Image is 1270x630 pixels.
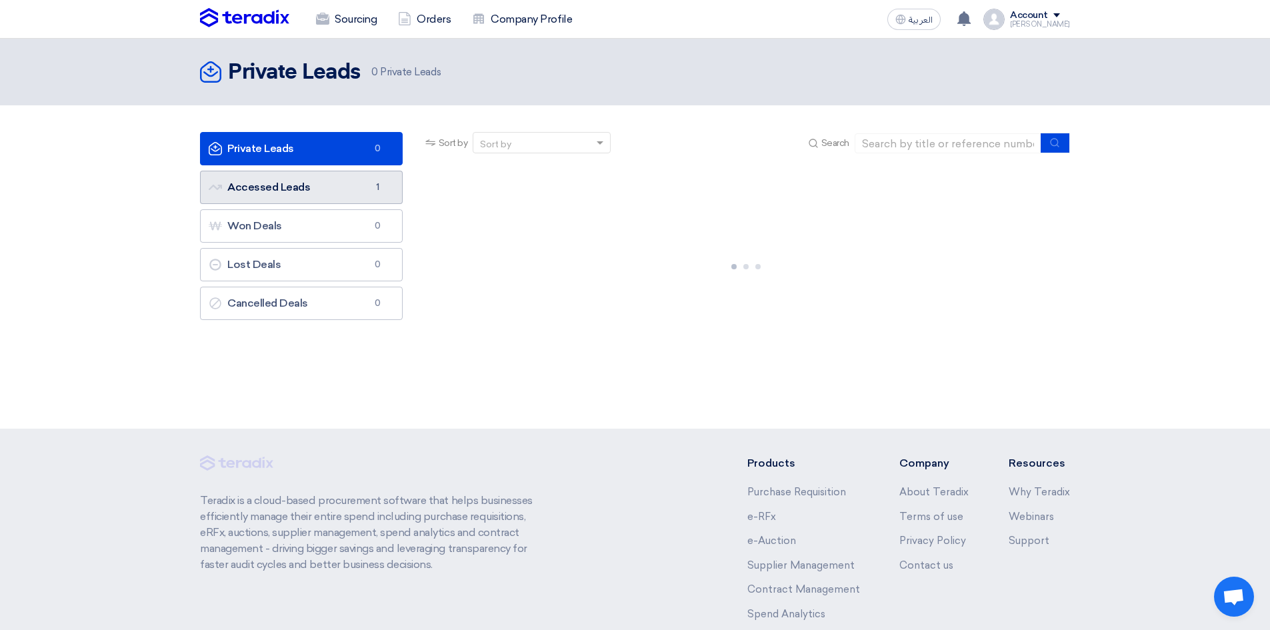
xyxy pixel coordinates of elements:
a: Won Deals0 [200,209,403,243]
li: Products [747,455,860,471]
a: Private Leads0 [200,132,403,165]
p: Teradix is a cloud-based procurement software that helps businesses efficiently manage their enti... [200,493,548,573]
span: 0 [370,258,386,271]
div: Sort by [480,137,511,151]
a: About Teradix [899,486,969,498]
span: Search [821,136,849,150]
a: Spend Analytics [747,608,825,620]
a: Webinars [1009,511,1054,523]
span: 0 [370,142,386,155]
a: Cancelled Deals0 [200,287,403,320]
span: العربية [909,15,933,25]
div: Open chat [1214,577,1254,617]
a: Terms of use [899,511,963,523]
a: Why Teradix [1009,486,1070,498]
a: Support [1009,535,1049,547]
button: العربية [887,9,941,30]
a: e-Auction [747,535,796,547]
a: Purchase Requisition [747,486,846,498]
a: Supplier Management [747,559,855,571]
a: Lost Deals0 [200,248,403,281]
a: Sourcing [305,5,387,34]
a: Contact us [899,559,953,571]
li: Resources [1009,455,1070,471]
a: Contract Management [747,583,860,595]
a: e-RFx [747,511,776,523]
div: Account [1010,10,1048,21]
span: 1 [370,181,386,194]
a: Accessed Leads1 [200,171,403,204]
div: [PERSON_NAME] [1010,21,1070,28]
a: Orders [387,5,461,34]
img: profile_test.png [983,9,1005,30]
span: 0 [370,219,386,233]
a: Company Profile [461,5,583,34]
span: 0 [371,66,378,78]
span: Sort by [439,136,468,150]
img: Teradix logo [200,8,289,28]
a: Privacy Policy [899,535,966,547]
li: Company [899,455,969,471]
input: Search by title or reference number [855,133,1041,153]
h2: Private Leads [228,59,361,86]
span: 0 [370,297,386,310]
span: Private Leads [371,65,441,80]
